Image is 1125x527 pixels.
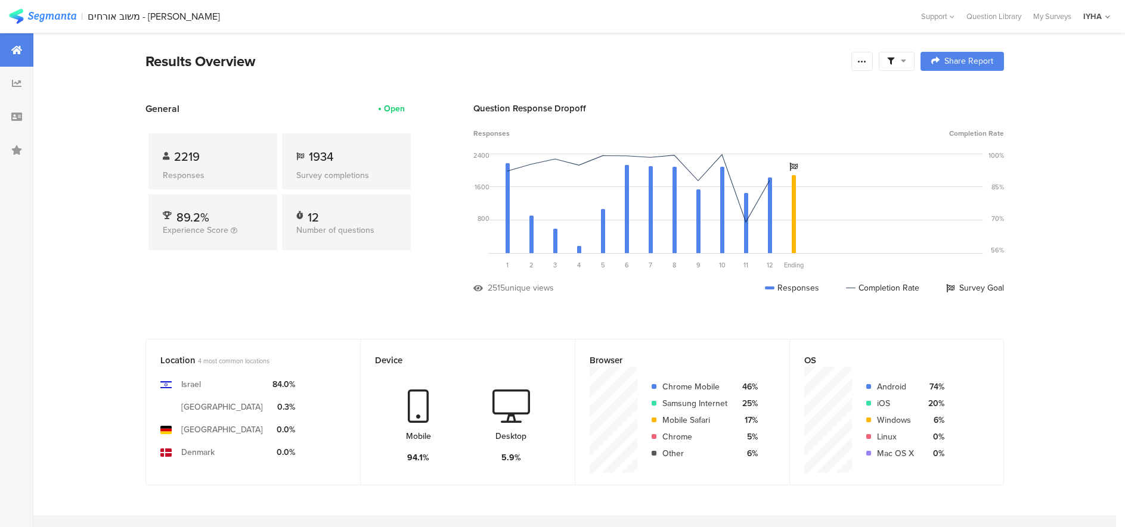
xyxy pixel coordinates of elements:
span: Experience Score [163,224,228,236]
span: Share Report [944,57,993,66]
div: 1600 [475,182,489,192]
div: 2515 [488,282,505,294]
span: 11 [743,260,748,270]
span: 2 [529,260,534,270]
span: 9 [696,260,701,270]
div: 25% [737,397,758,410]
a: Question Library [960,11,1027,22]
div: 17% [737,414,758,426]
div: Location [160,354,326,367]
span: 8 [672,260,676,270]
div: Completion Rate [846,282,919,294]
div: 6% [737,447,758,460]
span: General [145,102,179,116]
div: 94.1% [407,451,429,464]
div: 6% [923,414,944,426]
span: Number of questions [296,224,374,236]
span: 4 most common locations [198,356,269,366]
div: 56% [991,245,1004,255]
div: Israel [181,378,201,391]
div: משוב אורחים - [PERSON_NAME] [88,11,220,22]
div: [GEOGRAPHIC_DATA] [181,423,263,436]
i: Survey Goal [789,163,798,171]
div: 0% [923,447,944,460]
div: Support [921,7,954,26]
div: 800 [478,214,489,223]
div: 2400 [473,151,489,160]
div: Other [662,447,727,460]
span: 10 [719,260,726,270]
div: Survey completions [296,169,396,182]
span: 12 [767,260,773,270]
div: Open [384,102,405,115]
span: Completion Rate [949,128,1004,139]
div: Mac OS X [877,447,914,460]
div: Question Response Dropoff [473,102,1004,115]
div: 100% [988,151,1004,160]
div: 0.3% [272,401,295,413]
div: 0% [923,431,944,443]
div: Samsung Internet [662,397,727,410]
div: 0.0% [272,423,295,436]
div: iOS [877,397,914,410]
div: Chrome Mobile [662,381,727,393]
div: [GEOGRAPHIC_DATA] [181,401,263,413]
div: Device [375,354,541,367]
span: 7 [649,260,652,270]
span: 3 [553,260,557,270]
span: 1 [506,260,509,270]
div: Mobile [406,430,431,442]
div: 84.0% [272,378,295,391]
div: OS [804,354,969,367]
div: 12 [308,208,319,220]
div: 70% [991,214,1004,223]
div: 0.0% [272,446,295,459]
a: My Surveys [1027,11,1077,22]
div: Linux [877,431,914,443]
div: 74% [923,381,944,393]
div: 5% [737,431,758,443]
div: Results Overview [145,51,845,72]
div: 5.9% [501,451,521,464]
div: 85% [991,182,1004,192]
div: Browser [590,354,755,367]
div: Android [877,381,914,393]
div: 20% [923,397,944,410]
div: unique views [505,282,554,294]
div: | [81,10,83,23]
div: Chrome [662,431,727,443]
div: Responses [765,282,819,294]
div: Denmark [181,446,215,459]
span: 5 [601,260,605,270]
span: 4 [577,260,581,270]
span: 2219 [174,148,200,166]
span: Responses [473,128,510,139]
div: Desktop [495,430,526,442]
span: 1934 [309,148,333,166]
span: 89.2% [176,208,209,226]
div: Survey Goal [946,282,1004,294]
div: 46% [737,381,758,393]
div: Windows [877,414,914,426]
span: 6 [625,260,629,270]
img: segmanta logo [9,9,76,24]
div: Ending [782,260,805,270]
div: Mobile Safari [662,414,727,426]
div: Responses [163,169,263,182]
div: IYHA [1083,11,1102,22]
